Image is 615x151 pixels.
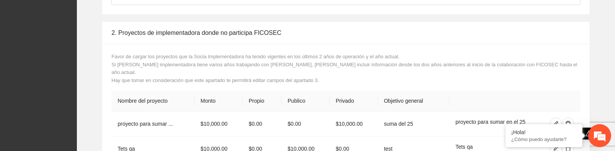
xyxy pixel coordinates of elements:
button: edit [550,118,562,130]
td: suma del 25 [378,112,449,136]
span: edit [550,121,562,127]
span: proyecto para sumar ... [118,121,173,127]
p: ¿Cómo puedo ayudarte? [511,136,577,142]
th: Nombre del proyecto [111,90,194,112]
span: Estamos en línea. [45,48,106,126]
th: Privado [329,90,377,112]
div: proyecto para sumar en el 25 [455,118,538,130]
div: 2. Proyectos de implementadora donde no participa FICOSEC [111,22,580,44]
div: ¡Hola! [511,129,577,135]
div: Chatee con nosotros ahora [40,39,129,49]
button: delete [562,118,574,130]
textarea: Escriba su mensaje y pulse “Intro” [4,101,146,128]
td: $0.00 [243,112,281,136]
th: Publico [281,90,329,112]
td: $10,000.00 [329,112,377,136]
div: Minimizar ventana de chat en vivo [126,4,145,22]
th: Propio [243,90,281,112]
div: Favor de cargar los proyectos que la Socia Implementadora ha tenido vigentes en los últimos 2 año... [111,53,580,84]
th: Objetivo general [378,90,449,112]
span: delete [562,121,574,127]
td: $0.00 [281,112,329,136]
th: Monto [194,90,243,112]
td: $10,000.00 [194,112,243,136]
